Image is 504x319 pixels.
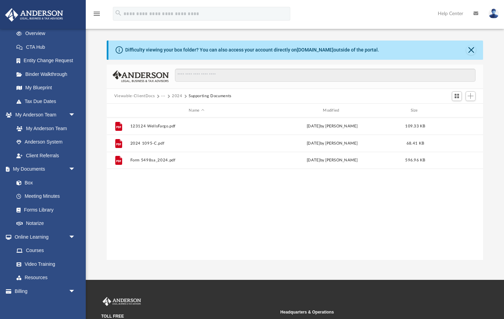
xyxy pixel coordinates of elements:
img: Anderson Advisors Platinum Portal [3,8,65,22]
div: id [432,107,480,114]
small: Headquarters & Operations [280,309,455,315]
a: My Documentsarrow_drop_down [5,162,82,176]
button: 2024 1095-C.pdf [130,141,263,146]
span: arrow_drop_down [69,162,82,176]
span: 109.33 KB [405,124,425,128]
input: Search files and folders [175,69,476,82]
a: Video Training [10,257,79,271]
a: Courses [10,244,82,258]
div: id [110,107,127,114]
span: arrow_drop_down [69,108,82,122]
a: Tax Due Dates [10,94,86,108]
span: arrow_drop_down [69,284,82,298]
button: 2024 [172,93,183,99]
button: Switch to Grid View [452,91,462,101]
button: 123124 WellsFargo.pdf [130,124,263,128]
i: menu [93,10,101,18]
div: Difficulty viewing your box folder? You can also access your account directly on outside of the p... [125,46,379,54]
a: Entity Change Request [10,54,86,68]
button: Add [466,91,476,101]
a: Meeting Minutes [10,190,82,203]
a: Resources [10,271,82,285]
a: Online Learningarrow_drop_down [5,230,82,244]
button: Viewable-ClientDocs [114,93,155,99]
a: Notarize [10,217,82,230]
div: [DATE] by [PERSON_NAME] [266,158,399,164]
div: Modified [266,107,398,114]
a: Box [10,176,79,190]
a: My Anderson Team [10,122,79,135]
img: Anderson Advisors Platinum Portal [101,297,142,306]
button: Supporting Documents [189,93,232,99]
a: CTA Hub [10,40,86,54]
a: Billingarrow_drop_down [5,284,86,298]
a: My Blueprint [10,81,82,95]
a: Anderson System [10,135,82,149]
button: Close [466,45,476,55]
div: grid [107,117,483,260]
a: Binder Walkthrough [10,67,86,81]
div: [DATE] by [PERSON_NAME] [266,123,399,129]
button: Form 5498sa_2024.pdf [130,158,263,163]
a: Forms Library [10,203,79,217]
span: 68.41 KB [407,141,424,145]
a: menu [93,13,101,18]
i: search [115,9,122,17]
button: ··· [161,93,166,99]
div: [DATE] by [PERSON_NAME] [266,140,399,147]
span: 596.96 KB [405,159,425,162]
a: My Anderson Teamarrow_drop_down [5,108,82,122]
a: Overview [10,27,86,41]
div: Size [401,107,429,114]
a: Client Referrals [10,149,82,162]
span: arrow_drop_down [69,230,82,244]
div: Name [130,107,262,114]
a: [DOMAIN_NAME] [297,47,333,53]
img: User Pic [489,9,499,19]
